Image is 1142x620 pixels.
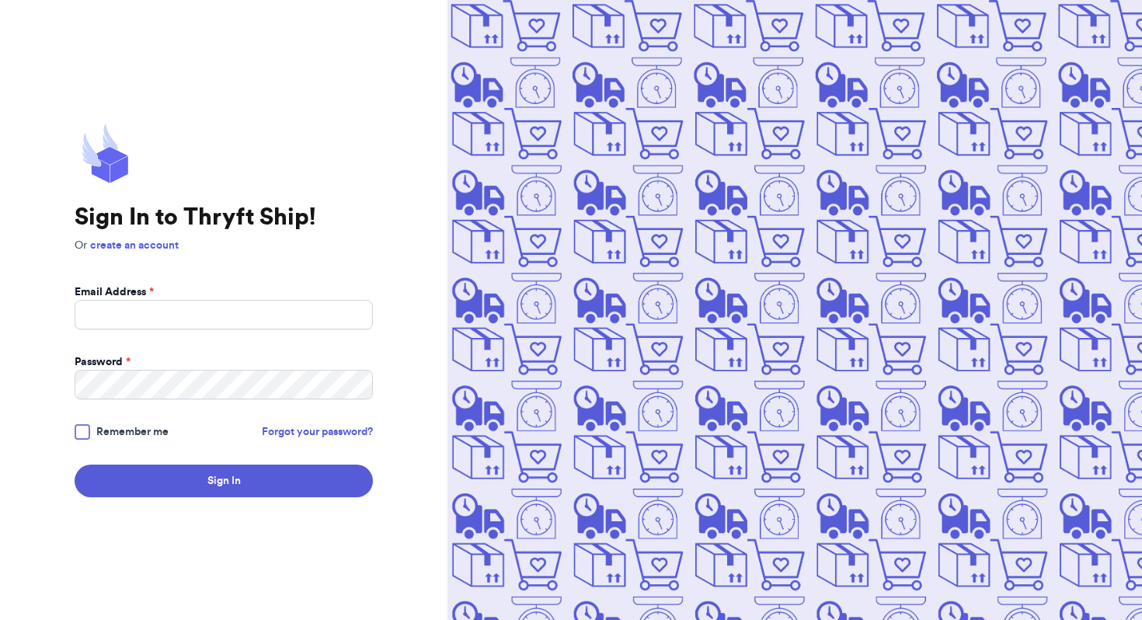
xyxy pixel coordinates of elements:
[262,424,373,440] a: Forgot your password?
[90,240,179,251] a: create an account
[75,238,373,253] p: Or
[75,204,373,232] h1: Sign In to Thryft Ship!
[75,354,131,370] label: Password
[75,465,373,497] button: Sign In
[75,284,154,300] label: Email Address
[96,424,169,440] span: Remember me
